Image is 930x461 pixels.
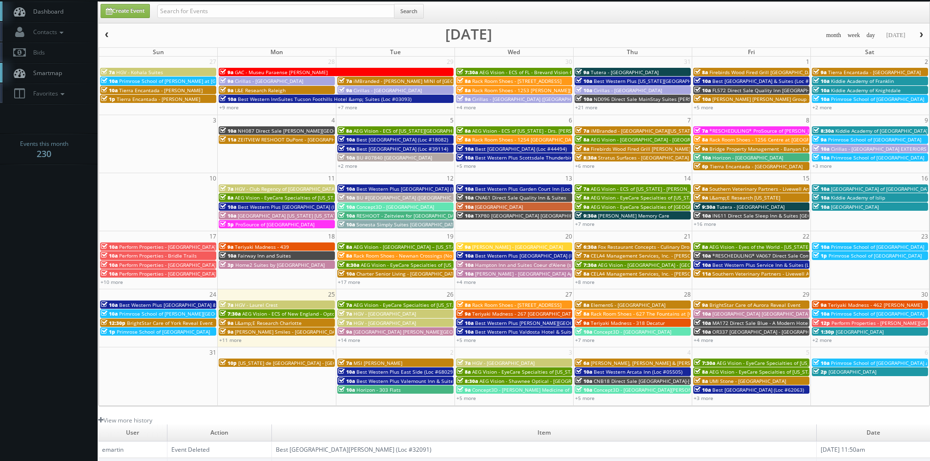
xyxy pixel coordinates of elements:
[338,194,355,201] span: 10a
[235,69,328,76] span: GAC - Museu Paraense [PERSON_NAME]
[694,163,708,170] span: 6p
[101,243,118,250] span: 10a
[457,185,474,192] span: 10a
[457,154,474,161] span: 10a
[598,154,719,161] span: Stratus Surfaces - [GEOGRAPHIC_DATA] Slab Gallery
[576,261,597,268] span: 7:30a
[709,185,895,192] span: Southern Veterinary Partners - Livewell Animal Urgent Care of [PERSON_NAME]
[831,203,879,210] span: [GEOGRAPHIC_DATA]
[472,301,561,308] span: Rack Room Shoes - [STREET_ADDRESS]
[117,96,200,102] span: Tierra Encantada - [PERSON_NAME]
[472,136,579,143] span: Rack Room Shoes - 1254 [GEOGRAPHIC_DATA]
[338,212,355,219] span: 10a
[813,69,827,76] span: 9a
[101,320,125,326] span: 12:30p
[591,185,830,192] span: AEG Vision - ECS of [US_STATE] - [PERSON_NAME] EyeCare - [GEOGRAPHIC_DATA] ([GEOGRAPHIC_DATA])
[576,243,597,250] span: 6:30a
[475,203,523,210] span: [GEOGRAPHIC_DATA]
[238,136,406,143] span: ZEITVIEW RESHOOT DuPont - [GEOGRAPHIC_DATA], [GEOGRAPHIC_DATA]
[576,127,589,134] span: 7a
[591,310,759,317] span: Rack Room Shoes - 627 The Fountains at [GEOGRAPHIC_DATA] (No Rush)
[694,252,711,259] span: 10a
[813,320,830,326] span: 12p
[338,203,355,210] span: 10a
[694,203,715,210] span: 9:30a
[457,301,471,308] span: 8a
[457,212,474,219] span: 10a
[457,127,471,134] span: 8a
[119,78,259,84] span: Primrose School of [PERSON_NAME] at [GEOGRAPHIC_DATA]
[353,87,422,94] span: Cirillas - [GEOGRAPHIC_DATA]
[831,154,924,161] span: Primrose School of [GEOGRAPHIC_DATA]
[338,127,352,134] span: 8a
[472,243,563,250] span: [PERSON_NAME] - [GEOGRAPHIC_DATA]
[812,162,832,169] a: +3 more
[101,87,118,94] span: 10a
[338,78,352,84] span: 7a
[338,154,355,161] span: 10a
[457,310,471,317] span: 9a
[353,310,416,317] span: HGV - [GEOGRAPHIC_DATA]
[101,252,118,259] span: 10a
[101,4,150,18] a: Create Event
[338,270,355,277] span: 10a
[694,270,711,277] span: 11a
[812,104,832,111] a: +2 more
[456,337,476,343] a: +5 more
[220,252,236,259] span: 10a
[598,243,700,250] span: Fox Restaurant Concepts - Culinary Dropout
[709,145,821,152] span: Bridge Property Management - Banyan Everton
[712,212,847,219] span: IN611 Direct Sale Sleep Inn & Suites [GEOGRAPHIC_DATA]
[338,221,355,228] span: 10a
[712,87,855,94] span: FL572 Direct Sale Quality Inn [GEOGRAPHIC_DATA] North I-75
[235,221,314,228] span: ProSource of [GEOGRAPHIC_DATA]
[828,252,922,259] span: Primrose School of [GEOGRAPHIC_DATA]
[157,4,394,18] input: Search for Events
[712,261,869,268] span: Best Western Plus Service Inn & Suites (Loc #61094) WHITE GLOVE
[235,194,476,201] span: AEG Vision - EyeCare Specialties of [US_STATE] - [PERSON_NAME] Eyecare Associates - [PERSON_NAME]
[709,194,780,201] span: L&amp;E Research [US_STATE]
[694,136,708,143] span: 8a
[594,96,717,102] span: ND096 Direct Sale MainStay Suites [PERSON_NAME]
[457,360,471,366] span: 7a
[813,87,829,94] span: 10a
[591,69,659,76] span: Tutera - [GEOGRAPHIC_DATA]
[472,87,617,94] span: Rack Room Shoes - 1253 [PERSON_NAME][GEOGRAPHIC_DATA]
[813,360,829,366] span: 10a
[219,337,242,343] a: +11 more
[712,270,882,277] span: Southern Veterinary Partners - Livewell Animal Urgent Care of Goodyear
[475,252,599,259] span: Best Western Plus [GEOGRAPHIC_DATA] (Loc #11187)
[475,145,567,152] span: Best [GEOGRAPHIC_DATA] (Loc #44494)
[101,301,118,308] span: 10a
[356,136,448,143] span: Best [GEOGRAPHIC_DATA] (Loc #18082)
[353,252,466,259] span: Rack Room Shoes - Newnan Crossings (No Rush)
[709,69,818,76] span: Firebirds Wood Fired Grill [GEOGRAPHIC_DATA]
[101,78,118,84] span: 10a
[356,221,458,228] span: Sonesta Simply Suites [GEOGRAPHIC_DATA]
[472,78,561,84] span: Rack Room Shoes - [STREET_ADDRESS]
[591,136,720,143] span: AEG Vision - [GEOGRAPHIC_DATA] - [GEOGRAPHIC_DATA]
[576,194,589,201] span: 8a
[457,78,471,84] span: 8a
[353,243,563,250] span: AEG Vision - [GEOGRAPHIC_DATA] – [US_STATE][GEOGRAPHIC_DATA]. ([GEOGRAPHIC_DATA])
[591,194,781,201] span: AEG Vision - EyeCare Specialties of [US_STATE] – [PERSON_NAME] Family EyeCare
[338,261,359,268] span: 8:30a
[472,360,535,366] span: HGV - [GEOGRAPHIC_DATA]
[591,270,733,277] span: CELA4 Management Services, Inc. - [PERSON_NAME] Genesis
[220,310,241,317] span: 7:30a
[356,194,468,201] span: BU #[GEOGRAPHIC_DATA] ([GEOGRAPHIC_DATA])
[457,203,474,210] span: 10a
[694,212,711,219] span: 10a
[813,185,829,192] span: 10a
[472,310,576,317] span: Teriyaki Madness - 267 [GEOGRAPHIC_DATA]
[28,69,62,77] span: Smartmap
[813,154,829,161] span: 10a
[220,261,234,268] span: 3p
[238,252,291,259] span: Fairway Inn and Suites
[338,243,352,250] span: 8a
[220,87,233,94] span: 9a
[235,87,286,94] span: L&E Research Raleigh
[356,154,432,161] span: BU #07840 [GEOGRAPHIC_DATA]
[457,96,471,102] span: 9a
[119,243,216,250] span: Perform Properties - [GEOGRAPHIC_DATA]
